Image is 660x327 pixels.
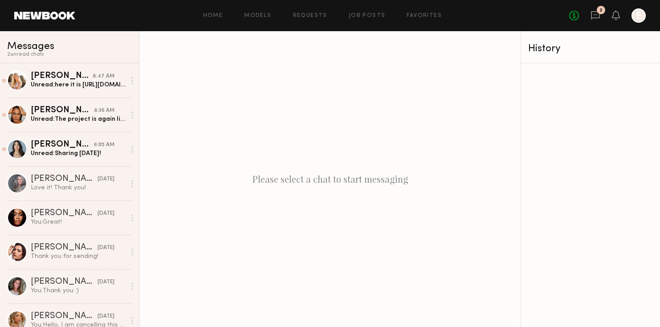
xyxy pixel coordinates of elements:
a: E [631,8,646,23]
div: 8:47 AM [93,72,114,81]
a: Favorites [407,13,442,19]
div: Thank you for sending! [31,252,126,261]
div: [DATE] [98,278,114,286]
div: Unread: The project is again listed as one brief, regardless of how many products are included. Y... [31,115,126,123]
div: [PERSON_NAME] [31,140,94,149]
div: Unread: Sharing [DATE]! [31,149,126,158]
div: 2 [599,8,603,13]
a: 2 [591,10,600,21]
div: [DATE] [98,244,114,252]
div: 6:05 AM [94,141,114,149]
div: [PERSON_NAME] [31,209,98,218]
div: [PERSON_NAME] [31,72,93,81]
div: You: Great! [31,218,126,226]
div: [DATE] [98,209,114,218]
div: 8:36 AM [94,106,114,115]
div: [PERSON_NAME] [31,175,98,184]
div: History [528,44,653,54]
div: [PERSON_NAME] [31,278,98,286]
a: Job Posts [349,13,386,19]
div: Love it! Thank you! [31,184,126,192]
a: Models [244,13,271,19]
div: [PERSON_NAME] [31,243,98,252]
span: Messages [7,41,54,52]
div: [PERSON_NAME] [31,312,98,321]
a: Requests [293,13,327,19]
div: Unread: here it is [URL][DOMAIN_NAME] [31,81,126,89]
div: [PERSON_NAME] [31,106,94,115]
div: [DATE] [98,312,114,321]
div: [DATE] [98,175,114,184]
div: Please select a chat to start messaging [139,31,521,327]
a: Home [203,13,223,19]
div: You: Thank you :) [31,286,126,295]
